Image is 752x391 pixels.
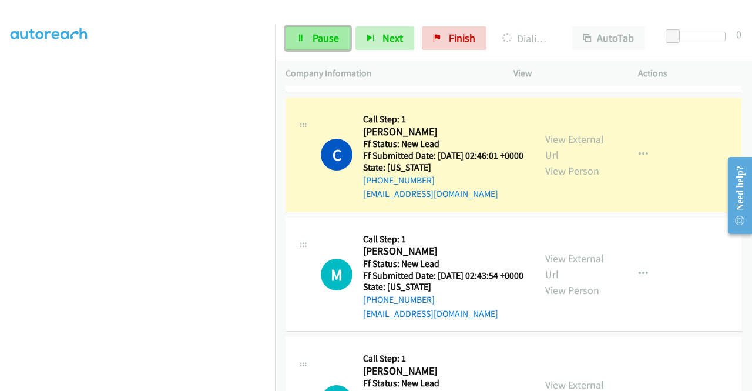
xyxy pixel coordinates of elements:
a: [PHONE_NUMBER] [363,175,435,186]
a: Finish [422,26,486,50]
span: Pause [313,31,339,45]
a: View Person [545,164,599,178]
h5: Ff Submitted Date: [DATE] 02:46:01 +0000 [363,150,523,162]
button: AutoTab [572,26,645,50]
a: View External Url [545,252,604,281]
p: Actions [638,66,741,81]
div: Delay between calls (in seconds) [672,32,726,41]
h5: Ff Submitted Date: [DATE] 02:43:54 +0000 [363,270,523,282]
h2: [PERSON_NAME] [363,365,520,378]
a: [EMAIL_ADDRESS][DOMAIN_NAME] [363,308,498,319]
h5: Call Step: 1 [363,353,524,365]
p: Company Information [286,66,492,81]
h2: [PERSON_NAME] [363,245,520,258]
h5: State: [US_STATE] [363,281,523,293]
h2: [PERSON_NAME] [363,125,520,139]
a: Pause [286,26,350,50]
div: The call is yet to be attempted [321,259,352,290]
span: Finish [449,31,475,45]
span: Next [382,31,403,45]
a: [PHONE_NUMBER] [363,294,435,305]
h1: C [321,139,352,171]
h5: Call Step: 1 [363,233,523,245]
h5: Call Step: 1 [363,113,523,125]
p: View [513,66,617,81]
a: View External Url [545,132,604,162]
h1: M [321,259,352,290]
div: 0 [736,26,741,42]
iframe: Resource Center [719,149,752,242]
h5: Ff Status: New Lead [363,258,523,270]
h5: State: [US_STATE] [363,162,523,173]
p: Dialing [PERSON_NAME] [502,31,551,46]
h5: Ff Status: New Lead [363,377,524,389]
a: [EMAIL_ADDRESS][DOMAIN_NAME] [363,188,498,199]
a: View Person [545,283,599,297]
h5: Ff Status: New Lead [363,138,523,150]
button: Next [355,26,414,50]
